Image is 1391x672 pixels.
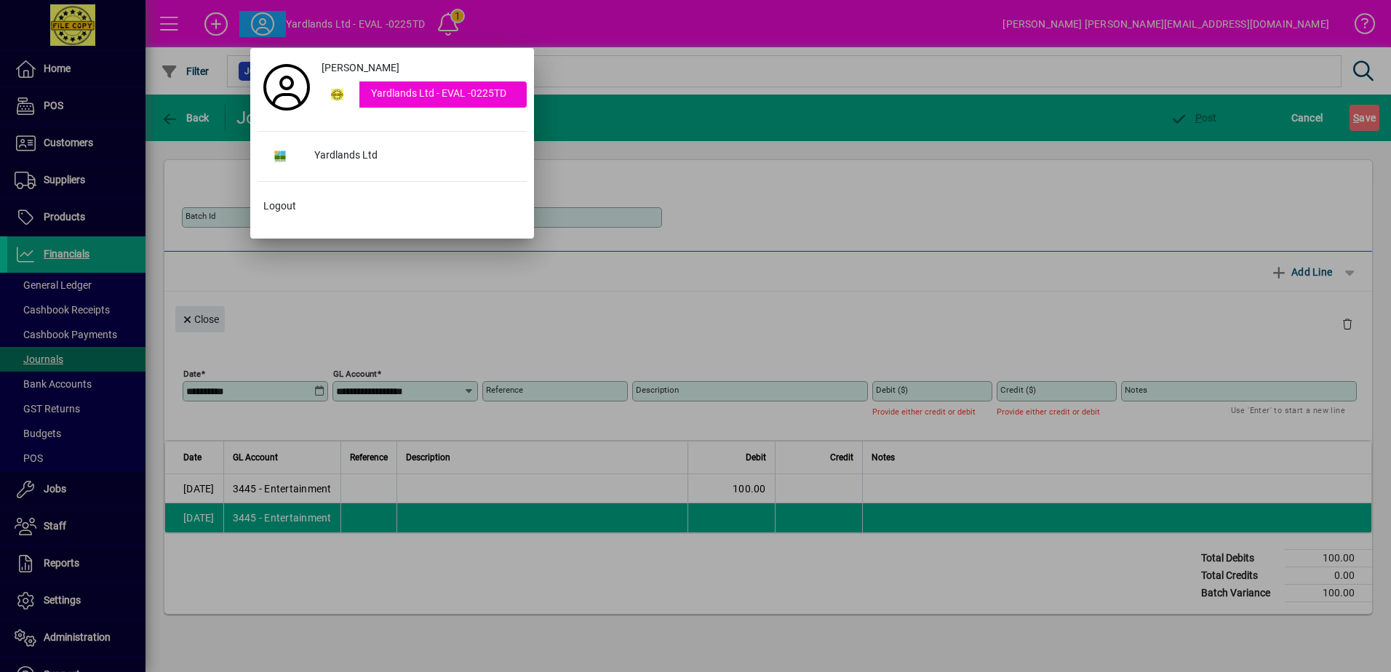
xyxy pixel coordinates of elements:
[322,60,399,76] span: [PERSON_NAME]
[303,143,527,169] div: Yardlands Ltd
[258,74,316,100] a: Profile
[263,199,296,214] span: Logout
[316,81,527,108] button: Yardlands Ltd - EVAL -0225TD
[359,81,527,108] div: Yardlands Ltd - EVAL -0225TD
[316,55,527,81] a: [PERSON_NAME]
[258,193,527,220] button: Logout
[258,143,527,169] button: Yardlands Ltd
